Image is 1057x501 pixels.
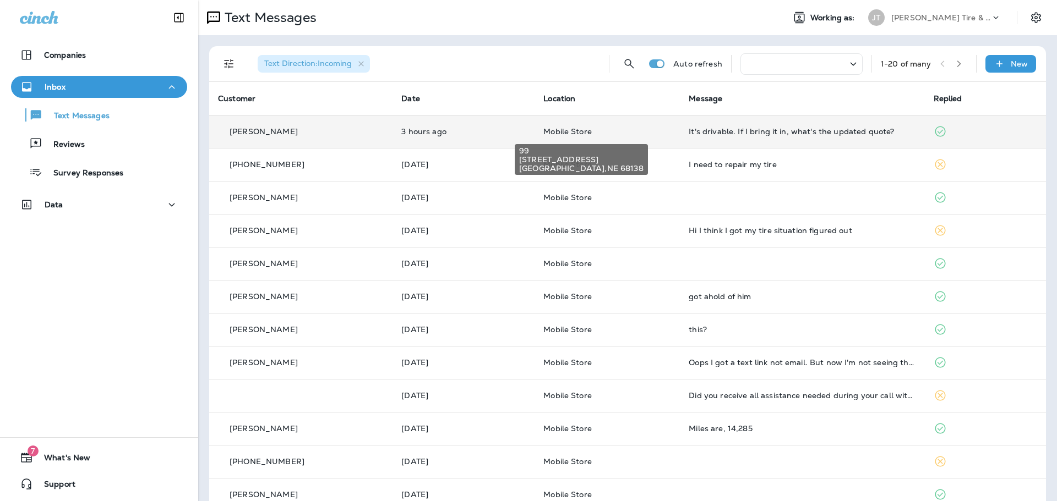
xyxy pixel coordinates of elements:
[401,424,526,433] p: Sep 9, 2025 04:41 PM
[519,164,644,173] span: [GEOGRAPHIC_DATA] , NE 68138
[868,9,885,26] div: JT
[218,93,255,103] span: Customer
[689,127,916,136] div: It's drivable. If I bring it in, what's the updated quote?
[689,292,916,301] div: got ahold of him
[401,259,526,268] p: Sep 17, 2025 01:32 PM
[230,490,298,499] p: [PERSON_NAME]
[543,258,592,268] span: Mobile Store
[11,76,187,98] button: Inbox
[258,55,370,73] div: Text Direction:Incoming
[33,480,75,493] span: Support
[1011,59,1028,68] p: New
[42,140,85,150] p: Reviews
[230,160,304,169] p: [PHONE_NUMBER]
[401,127,526,136] p: Sep 24, 2025 09:59 AM
[673,59,722,68] p: Auto refresh
[543,423,592,433] span: Mobile Store
[689,160,916,169] div: I need to repair my tire
[11,44,187,66] button: Companies
[401,226,526,235] p: Sep 17, 2025 04:34 PM
[543,324,592,334] span: Mobile Store
[11,447,187,469] button: 7What's New
[43,111,110,122] p: Text Messages
[543,192,592,202] span: Mobile Store
[230,127,298,136] p: [PERSON_NAME]
[33,453,90,466] span: What's New
[11,132,187,155] button: Reviews
[230,457,304,466] p: [PHONE_NUMBER]
[519,155,644,164] span: [STREET_ADDRESS]
[401,93,420,103] span: Date
[543,489,592,499] span: Mobile Store
[1026,8,1046,27] button: Settings
[401,292,526,301] p: Sep 17, 2025 10:42 AM
[401,391,526,400] p: Sep 10, 2025 02:45 PM
[543,390,592,400] span: Mobile Store
[230,358,298,367] p: [PERSON_NAME]
[401,490,526,499] p: Sep 9, 2025 10:18 AM
[618,53,640,75] button: Search Messages
[810,13,857,23] span: Working as:
[28,445,39,456] span: 7
[11,161,187,184] button: Survey Responses
[164,7,194,29] button: Collapse Sidebar
[11,473,187,495] button: Support
[401,325,526,334] p: Sep 17, 2025 10:12 AM
[230,424,298,433] p: [PERSON_NAME]
[689,424,916,433] div: Miles are, 14,285
[401,358,526,367] p: Sep 15, 2025 01:28 PM
[519,146,644,155] span: 99
[543,126,592,136] span: Mobile Store
[689,93,722,103] span: Message
[44,51,86,59] p: Companies
[264,58,352,68] span: Text Direction : Incoming
[42,168,123,179] p: Survey Responses
[401,193,526,202] p: Sep 19, 2025 11:02 AM
[218,53,240,75] button: Filters
[230,325,298,334] p: [PERSON_NAME]
[230,292,298,301] p: [PERSON_NAME]
[543,456,592,466] span: Mobile Store
[11,103,187,126] button: Text Messages
[45,82,66,91] p: Inbox
[689,226,916,235] div: Hi I think I got my tire situation figured out
[934,93,962,103] span: Replied
[543,357,592,367] span: Mobile Store
[689,358,916,367] div: Oops I got a text link not email. But now I'm not seeing the text link. Can you send it again?
[689,325,916,334] div: this?
[401,160,526,169] p: Sep 20, 2025 01:58 PM
[543,291,592,301] span: Mobile Store
[220,9,317,26] p: Text Messages
[401,457,526,466] p: Sep 9, 2025 11:00 AM
[891,13,990,22] p: [PERSON_NAME] Tire & Auto
[45,200,63,209] p: Data
[881,59,931,68] div: 1 - 20 of many
[543,225,592,235] span: Mobile Store
[11,194,187,216] button: Data
[689,391,916,400] div: Did you receive all assistance needed during your call with Jordan? Please click the link below t...
[230,193,298,202] p: [PERSON_NAME]
[230,259,298,268] p: [PERSON_NAME]
[543,93,575,103] span: Location
[230,226,298,235] p: [PERSON_NAME]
